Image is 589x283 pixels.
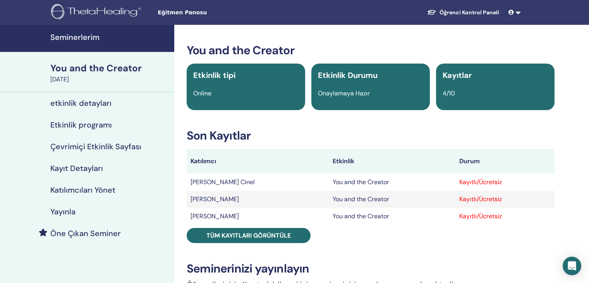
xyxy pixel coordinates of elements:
[187,129,555,143] h3: Son Kayıtlar
[187,43,555,57] h3: You and the Creator
[50,98,112,108] h4: etkinlik detayları
[459,178,551,187] div: Kayıtlı/Ücretsiz
[46,62,174,84] a: You and the Creator[DATE]
[50,120,112,129] h4: Etkinlik programı
[329,191,455,208] td: You and the Creator
[187,262,555,276] h3: Seminerinizi yayınlayın
[50,229,121,238] h4: Öne Çıkan Seminer
[443,89,455,97] span: 4/10
[443,70,472,80] span: Kayıtlar
[421,5,505,20] a: Öğrenci Kontrol Paneli
[187,149,329,174] th: Katılımcı
[50,164,103,173] h4: Kayıt Detayları
[50,75,170,84] div: [DATE]
[563,257,581,275] div: Open Intercom Messenger
[187,208,329,225] td: [PERSON_NAME]
[50,62,170,75] div: You and the Creator
[50,142,141,151] h4: Çevrimiçi Etkinlik Sayfası
[459,212,551,221] div: Kayıtlı/Ücretsiz
[50,185,115,195] h4: Katılımcıları Yönet
[50,207,76,216] h4: Yayınla
[187,228,311,243] a: Tüm kayıtları görüntüle
[158,9,274,17] span: Eğitmen Panosu
[329,174,455,191] td: You and the Creator
[50,33,170,42] h4: Seminerlerim
[427,9,436,16] img: graduation-cap-white.svg
[193,89,211,97] span: Online
[329,208,455,225] td: You and the Creator
[329,149,455,174] th: Etkinlik
[187,191,329,208] td: [PERSON_NAME]
[459,195,551,204] div: Kayıtlı/Ücretsiz
[193,70,235,80] span: Etkinlik tipi
[51,4,144,21] img: logo.png
[318,89,370,97] span: Onaylamaya Hazır
[206,231,291,240] span: Tüm kayıtları görüntüle
[318,70,378,80] span: Etkinlik Durumu
[455,149,555,174] th: Durum
[187,174,329,191] td: [PERSON_NAME] Cinel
